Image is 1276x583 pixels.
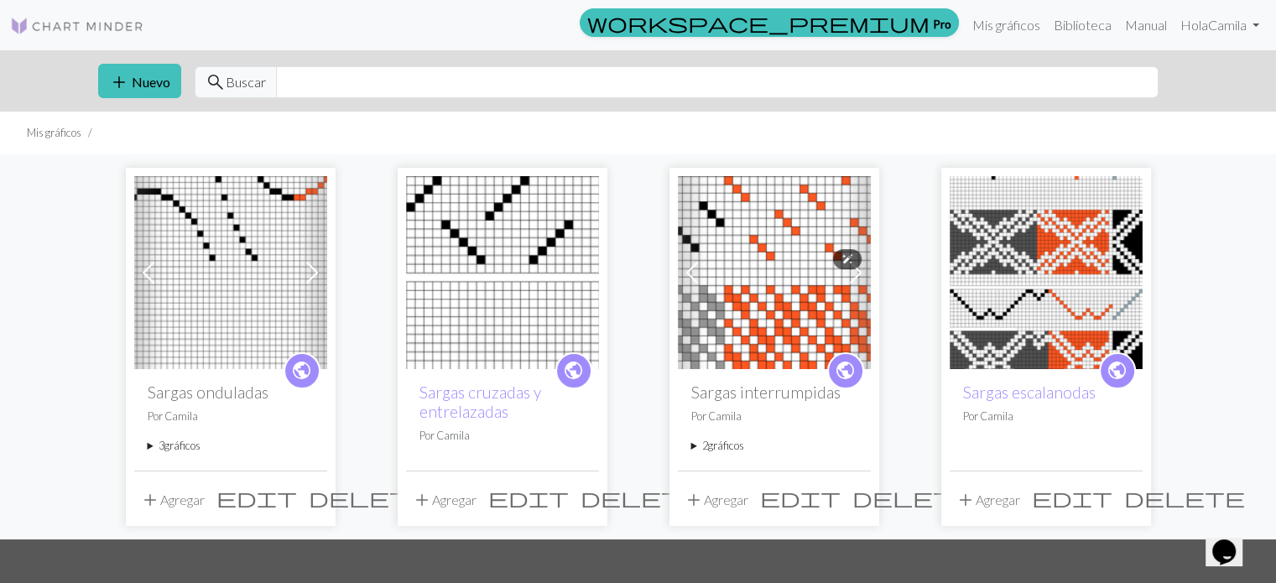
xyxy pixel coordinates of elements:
span: add [412,488,432,512]
font: Agregar [704,492,748,508]
button: Edit [482,481,575,513]
a: Biblioteca [1047,8,1118,42]
font: Camila [980,409,1013,423]
span: public [835,357,856,383]
img: punto 1 [406,176,599,369]
button: Borrar [303,481,435,513]
span: public [291,357,312,383]
font: gráficos [708,439,744,452]
i: Edit [488,487,569,508]
font: Pro [933,16,951,30]
a: punto 1 [134,263,327,278]
button: Agregar [134,481,211,516]
button: Nuevo [98,64,181,98]
font: Sargas interrumpidas [691,383,841,402]
button: Edit [1026,481,1118,513]
span: delete [1124,486,1245,509]
i: Edit [216,487,297,508]
button: Agregar [678,481,754,516]
i: public [1107,354,1128,388]
a: Mis gráficos [966,8,1047,42]
font: Por [963,409,978,423]
img: punto 1 [134,176,327,369]
button: Agregar [950,481,1026,516]
span: add [684,488,704,512]
span: search [206,70,226,94]
a: punto 1 [406,263,599,278]
a: HolaCamila [1174,8,1266,42]
button: Edit [211,481,303,513]
iframe: widget de chat [1206,516,1259,566]
button: Borrar [575,481,707,513]
span: delete [581,486,701,509]
summary: 2gráficos [691,438,857,454]
a: public [555,352,592,389]
img: 3 puntos [678,176,871,369]
img: Logo [10,16,144,36]
a: Manual [1118,8,1174,42]
font: Biblioteca [1054,17,1112,33]
font: gráficos [164,439,201,452]
font: 2 [702,439,708,452]
a: Sargas escalanodas [963,383,1096,402]
span: edit [488,486,569,509]
font: Camila [436,429,470,442]
button: Edit [754,481,846,513]
font: Mis gráficos [27,126,81,139]
font: Por [148,409,163,423]
a: public [284,352,320,389]
font: Por [419,429,435,442]
a: 3 puntos [678,263,871,278]
a: Pro [580,8,959,37]
span: edit [760,486,841,509]
font: Camila [1208,17,1247,33]
i: public [291,354,312,388]
font: Agregar [976,492,1020,508]
i: Edit [760,487,841,508]
font: Buscar [226,74,266,90]
font: Hola [1180,17,1208,33]
summary: 3gráficos [148,438,314,454]
span: delete [852,486,973,509]
a: Sargas escalanodas [950,263,1143,278]
span: public [1107,357,1128,383]
i: public [563,354,584,388]
font: Camila [164,409,198,423]
font: Camila [708,409,742,423]
span: edit [1032,486,1112,509]
font: Mis gráficos [972,17,1040,33]
font: Manual [1125,17,1167,33]
font: Sargas onduladas [148,383,268,402]
img: Sargas escalanodas [950,176,1143,369]
font: Nuevo [132,74,170,90]
span: public [563,357,584,383]
button: Borrar [846,481,979,513]
span: delete [309,486,430,509]
span: add [956,488,976,512]
span: add [140,488,160,512]
span: edit [216,486,297,509]
a: Sargas cruzadas y entrelazadas [419,383,541,421]
a: public [827,352,864,389]
font: 3 [159,439,164,452]
button: Borrar [1118,481,1251,513]
a: public [1099,352,1136,389]
i: public [835,354,856,388]
span: add [109,70,129,94]
font: Agregar [160,492,205,508]
button: Agregar [406,481,482,516]
i: Edit [1032,487,1112,508]
font: Agregar [432,492,477,508]
span: workspace_premium [587,11,930,34]
font: Por [691,409,706,423]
